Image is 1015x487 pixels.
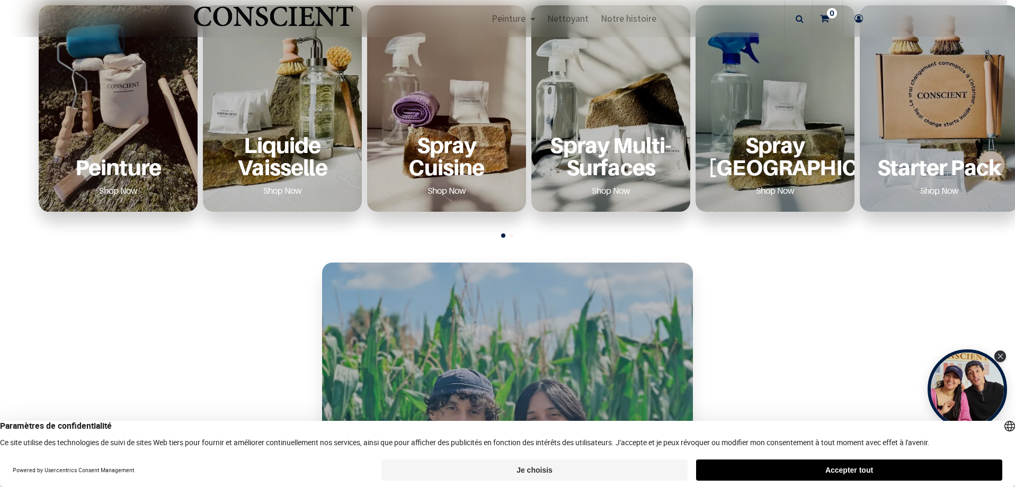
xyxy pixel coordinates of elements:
div: Tolstoy bubble widget [928,349,1007,429]
a: Spray Cuisine [380,134,513,178]
div: 4 / 6 [531,5,690,212]
span: Peinture [492,12,526,24]
span: Nettoyant [547,12,589,24]
a: Shop Now [415,182,479,199]
a: Shop Now [86,182,150,199]
a: Shop Now [579,182,643,199]
a: Liquide Vaisselle [216,134,349,178]
div: 5 / 6 [696,5,854,212]
div: 1 / 6 [39,5,198,212]
a: Spray [GEOGRAPHIC_DATA] [708,134,842,178]
span: Notre histoire [601,12,656,24]
iframe: Tidio Chat [960,419,1010,468]
div: 2 / 6 [203,5,362,212]
div: Close Tolstoy widget [994,350,1006,362]
div: Open Tolstoy widget [928,349,1007,429]
a: Shop Now [251,182,315,199]
a: Shop Now [743,182,807,199]
span: Go to slide 1 [501,233,505,238]
a: Shop Now [907,182,972,199]
a: Starter Pack [872,156,1006,178]
sup: 0 [827,8,837,19]
a: Peinture [51,156,185,178]
div: 3 / 6 [367,5,526,212]
span: Go to slide 2 [510,233,514,238]
a: Spray Multi-Surfaces [544,134,678,178]
div: Open Tolstoy [928,349,1007,429]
